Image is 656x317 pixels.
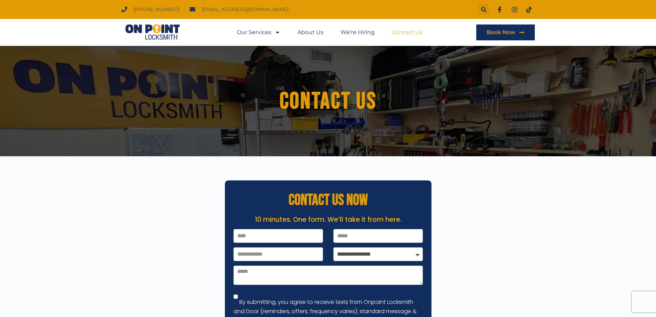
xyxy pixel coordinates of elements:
[476,24,535,40] a: Book Now
[487,30,516,35] span: Book Now
[392,24,423,40] a: Contact Us
[341,24,375,40] a: We’re Hiring
[237,24,280,40] a: Our Services
[132,5,179,14] span: [PHONE_NUMBER]
[228,215,428,225] p: 10 minutes. One form. We’ll take it from here.
[298,24,323,40] a: About Us
[228,192,428,208] h2: CONTACT US NOW
[135,88,521,114] h1: Contact us
[478,4,489,15] div: Search
[237,24,423,40] nav: Menu
[200,5,289,14] span: [EMAIL_ADDRESS][DOMAIN_NAME]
